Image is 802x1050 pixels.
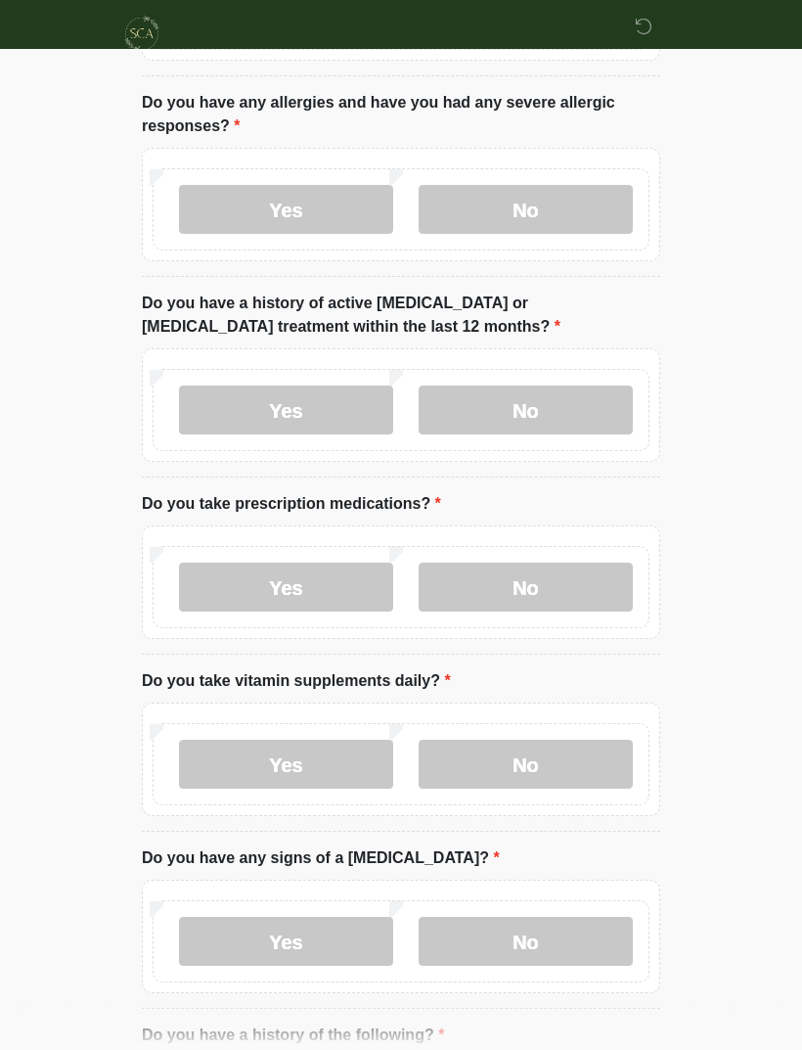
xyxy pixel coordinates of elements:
label: Do you take prescription medications? [142,493,441,517]
label: Yes [179,918,393,967]
label: Yes [179,186,393,235]
label: Do you have any signs of a [MEDICAL_DATA]? [142,847,500,871]
label: No [419,741,633,790]
label: Yes [179,741,393,790]
label: Do you have a history of active [MEDICAL_DATA] or [MEDICAL_DATA] treatment within the last 12 mon... [142,293,660,340]
label: No [419,387,633,435]
label: Yes [179,564,393,613]
label: Yes [179,387,393,435]
label: Do you have a history of the following? [142,1025,444,1048]
label: Do you take vitamin supplements daily? [142,670,451,694]
label: No [419,918,633,967]
label: No [419,564,633,613]
label: Do you have any allergies and have you had any severe allergic responses? [142,92,660,139]
img: Skinchic Dallas Logo [122,15,161,54]
label: No [419,186,633,235]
